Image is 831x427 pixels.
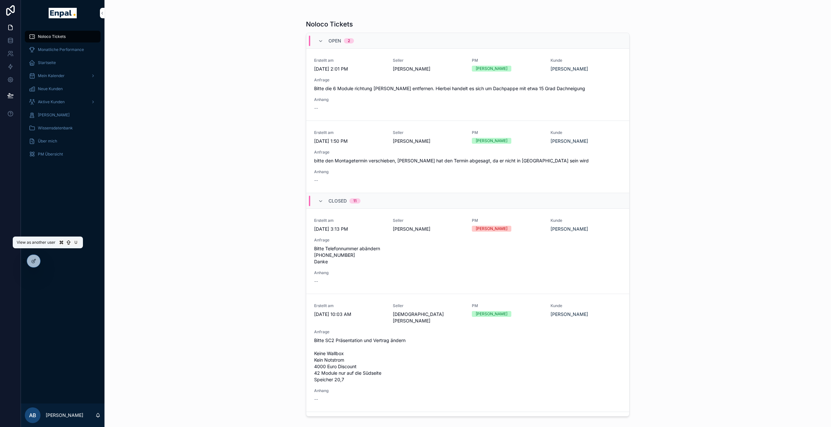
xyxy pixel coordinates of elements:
[38,60,56,65] span: Startseite
[38,73,65,78] span: Mein Kalender
[25,148,101,160] a: PM Übersicht
[328,38,341,44] span: Open
[472,58,543,63] span: PM
[49,8,76,18] img: App logo
[393,66,464,72] span: [PERSON_NAME]
[476,66,507,72] div: [PERSON_NAME]
[314,388,621,393] span: Anhang
[393,58,464,63] span: Seller
[38,152,63,157] span: PM Übersicht
[353,198,357,204] div: 11
[314,396,318,402] span: --
[314,270,621,275] span: Anhang
[314,105,318,111] span: --
[73,240,78,245] span: U
[314,58,385,63] span: Erstellt am
[393,226,464,232] span: [PERSON_NAME]
[25,57,101,69] a: Startseite
[314,66,385,72] span: [DATE] 2:01 PM
[314,157,621,164] span: bitte den Montagetermin verschieben, [PERSON_NAME] hat den Termin abgesagt, da er nicht in [GEOGR...
[25,122,101,134] a: Wissensdatenbank
[551,218,621,223] span: Kunde
[25,70,101,82] a: Mein Kalender
[476,311,507,317] div: [PERSON_NAME]
[38,34,66,39] span: Noloco Tickets
[314,278,318,285] span: --
[38,86,63,91] span: Neue Kunden
[38,47,84,52] span: Monatliche Performance
[25,31,101,42] a: Noloco Tickets
[314,245,621,265] span: Bitte Telefonnummer abändern [PHONE_NUMBER] Danke
[476,226,507,232] div: [PERSON_NAME]
[314,97,621,102] span: Anhang
[314,177,318,184] span: --
[393,130,464,135] span: Seller
[472,130,543,135] span: PM
[393,303,464,308] span: Seller
[551,303,621,308] span: Kunde
[314,85,621,92] span: Bitte die 6 Module richtung [PERSON_NAME] entfernen. Hierbei handelt es sich um Dachpappe mit etw...
[314,303,385,308] span: Erstellt am
[551,311,588,318] a: [PERSON_NAME]
[314,150,621,155] span: Anfrage
[314,138,385,144] span: [DATE] 1:50 PM
[17,240,56,245] span: View as another user
[314,337,621,383] span: Bitte SC2 Präsentation und Vertrag ändern Keine Wallbox Kein Notstrom 4000 Euro Discount 42 Modul...
[348,38,350,43] div: 2
[314,311,385,318] span: [DATE] 10:03 AM
[29,411,36,419] span: AB
[551,58,621,63] span: Kunde
[551,66,588,72] a: [PERSON_NAME]
[25,135,101,147] a: Über mich
[38,139,57,144] span: Über mich
[314,238,621,243] span: Anfrage
[393,311,464,324] span: [DEMOGRAPHIC_DATA][PERSON_NAME]
[314,218,385,223] span: Erstellt am
[38,99,65,105] span: Aktive Kunden
[314,77,621,83] span: Anfrage
[306,20,353,29] h1: Noloco Tickets
[38,112,70,118] span: [PERSON_NAME]
[25,44,101,56] a: Monatliche Performance
[314,169,621,174] span: Anhang
[472,303,543,308] span: PM
[328,198,347,204] span: Closed
[314,329,621,335] span: Anfrage
[476,138,507,144] div: [PERSON_NAME]
[551,226,588,232] a: [PERSON_NAME]
[25,83,101,95] a: Neue Kunden
[25,96,101,108] a: Aktive Kunden
[314,226,385,232] span: [DATE] 3:13 PM
[472,218,543,223] span: PM
[551,130,621,135] span: Kunde
[393,138,464,144] span: [PERSON_NAME]
[25,109,101,121] a: [PERSON_NAME]
[393,218,464,223] span: Seller
[551,138,588,144] a: [PERSON_NAME]
[314,130,385,135] span: Erstellt am
[21,26,104,169] div: scrollable content
[38,125,73,131] span: Wissensdatenbank
[46,412,83,419] p: [PERSON_NAME]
